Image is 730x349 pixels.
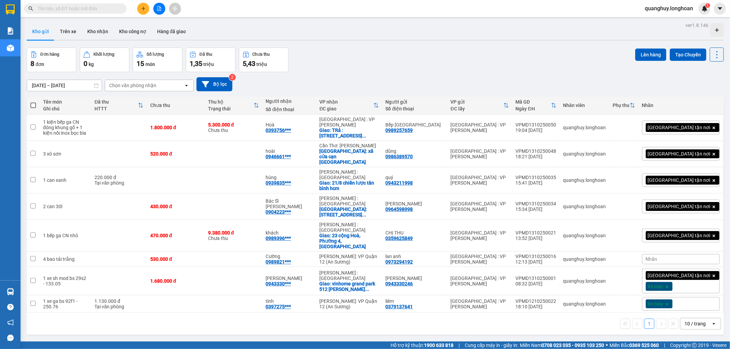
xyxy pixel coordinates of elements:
div: 1 can xanh [43,177,88,183]
strong: 1900 633 818 [424,343,453,348]
div: Nhãn [642,103,720,108]
span: aim [172,6,177,11]
div: [GEOGRAPHIC_DATA] : VP [PERSON_NAME] [451,298,509,309]
span: Xe máy [648,283,664,290]
span: [GEOGRAPHIC_DATA] tận nơi [648,272,710,279]
span: [GEOGRAPHIC_DATA] tận nơi [648,232,710,239]
div: quanghuy.longhoan [563,233,606,238]
div: 430.000 đ [150,204,201,209]
div: [PERSON_NAME]: VP Quận 12 (An Sương) [320,298,379,309]
div: 470.000 đ [150,233,201,238]
div: 18:21 [DATE] [516,154,556,159]
div: 0986389570 [386,154,413,159]
div: CHỊ THU [386,230,444,236]
div: Số điện thoại [266,107,313,112]
div: 0943330246 [386,281,413,286]
div: ver 1.8.146 [686,22,708,29]
div: Phụ thu [613,103,630,108]
div: 520.000 đ [150,151,201,157]
button: Trên xe [54,23,82,40]
div: [PERSON_NAME] : [GEOGRAPHIC_DATA] [320,196,379,206]
button: Kho gửi [27,23,54,40]
div: HTTT [94,106,138,111]
div: Giao: vinhome grand park 512 nguyễn xiển long thạnh mỹ thủ đức hcm [320,281,379,292]
div: VPMD1210250022 [516,298,556,304]
button: Khối lượng0kg [80,48,129,72]
span: món [145,62,155,67]
span: ... [362,133,367,138]
button: caret-down [714,3,726,15]
div: Giao: xã cửa cạn tp phú quốc kiên giang [320,148,379,165]
div: quanghuy.longhoan [563,256,606,262]
div: Tại văn phòng [94,180,143,186]
span: caret-down [717,5,723,12]
div: Chưa thu [208,122,259,133]
div: Cần Thơ: [PERSON_NAME] [320,143,379,148]
button: Chưa thu5,43 triệu [239,48,289,72]
span: quanghuy.longhoan [639,4,699,13]
div: [GEOGRAPHIC_DATA] : VP [PERSON_NAME] [451,175,509,186]
div: VPMD1310250035 [516,175,556,180]
div: 530.000 đ [150,256,201,262]
div: Số điện thoại [386,106,444,111]
div: ĐC giao [320,106,373,111]
div: TRẦN TÚ [266,276,313,281]
div: VPMD1310250016 [516,254,556,259]
div: 1 xe ga bs 92f1 - 250.76 [43,298,88,309]
div: Mã GD [516,99,551,105]
th: Toggle SortBy [91,96,147,115]
div: 0359625849 [386,236,413,241]
span: Nhãn [646,256,657,262]
div: 1 kiện bếp ga CN đóng khung gỗ + 1 kiện nồi inox bọc bìa [43,119,88,136]
span: kg [89,62,94,67]
img: logo-vxr [6,4,15,15]
div: 10 / trang [684,320,706,327]
div: Bếp Đại Nam [386,122,444,127]
div: hoài [266,148,313,154]
div: quanghuy.longhoan [563,177,606,183]
div: quanghuy.longhoan [563,301,606,307]
button: aim [169,3,181,15]
div: 9.380.000 đ [208,230,259,236]
div: quý [386,175,444,180]
button: Kho công nợ [114,23,152,40]
div: Giao: 21/8 chiến lược tân bình hcm [320,180,379,191]
button: Số lượng15món [133,48,182,72]
span: message [7,335,14,341]
div: 220.000 đ [94,175,143,180]
div: Đã thu [200,52,212,57]
span: triệu [203,62,214,67]
div: 5.300.000 đ [208,122,259,127]
div: hùng [266,175,313,180]
span: 1 [706,3,709,8]
strong: 0708 023 035 - 0935 103 250 [541,343,604,348]
div: lan anh [386,254,444,259]
img: solution-icon [7,27,14,35]
div: quanghuy.longhoan [563,125,606,130]
sup: 2 [229,74,236,81]
span: Cung cấp máy in - giấy in: [465,341,518,349]
span: Xe máy [648,301,664,307]
span: ... [362,212,367,217]
div: TRẦN TÚ [386,276,444,281]
div: VPMD1310250001 [516,276,556,281]
div: 0989257659 [386,127,413,133]
span: | [664,341,665,349]
div: 1.130.000 đ [94,298,143,304]
div: VPMD1310250048 [516,148,556,154]
div: liêm [386,298,444,304]
th: Toggle SortBy [512,96,560,115]
div: [GEOGRAPHIC_DATA] : VP [PERSON_NAME] [451,122,509,133]
div: [PERSON_NAME] : [GEOGRAPHIC_DATA] [320,270,379,281]
div: Trạng thái [208,106,254,111]
span: ⚪️ [606,344,608,347]
div: [PERSON_NAME]: VP Quận 12 (An Sương) [320,254,379,265]
div: 4 bao tải trắng [43,256,88,262]
div: VPMD1310250021 [516,230,556,236]
img: icon-new-feature [702,5,708,12]
button: Kho nhận [82,23,114,40]
img: warehouse-icon [7,44,14,52]
div: Giao: 23 cộng Hoà, Phường 4, Tân Bình HCM [320,233,379,249]
button: 1 [644,319,654,329]
div: Cường [266,254,313,259]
